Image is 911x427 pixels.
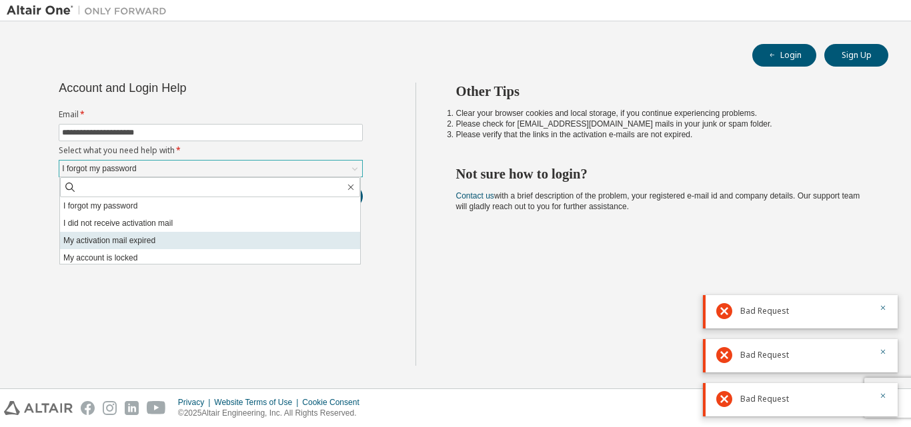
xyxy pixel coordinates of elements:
[456,191,494,201] a: Contact us
[824,44,888,67] button: Sign Up
[456,129,865,140] li: Please verify that the links in the activation e-mails are not expired.
[752,44,816,67] button: Login
[456,83,865,100] h2: Other Tips
[178,408,367,419] p: © 2025 Altair Engineering, Inc. All Rights Reserved.
[103,401,117,415] img: instagram.svg
[740,306,789,316] span: Bad Request
[59,109,363,120] label: Email
[4,401,73,415] img: altair_logo.svg
[456,119,865,129] li: Please check for [EMAIL_ADDRESS][DOMAIN_NAME] mails in your junk or spam folder.
[178,397,214,408] div: Privacy
[59,161,362,177] div: I forgot my password
[59,145,363,156] label: Select what you need help with
[456,108,865,119] li: Clear your browser cookies and local storage, if you continue experiencing problems.
[456,165,865,183] h2: Not sure how to login?
[147,401,166,415] img: youtube.svg
[59,83,302,93] div: Account and Login Help
[740,394,789,404] span: Bad Request
[456,191,860,211] span: with a brief description of the problem, your registered e-mail id and company details. Our suppo...
[214,397,302,408] div: Website Terms of Use
[81,401,95,415] img: facebook.svg
[125,401,139,415] img: linkedin.svg
[7,4,173,17] img: Altair One
[302,397,367,408] div: Cookie Consent
[60,161,138,176] div: I forgot my password
[740,350,789,360] span: Bad Request
[60,197,360,214] li: I forgot my password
